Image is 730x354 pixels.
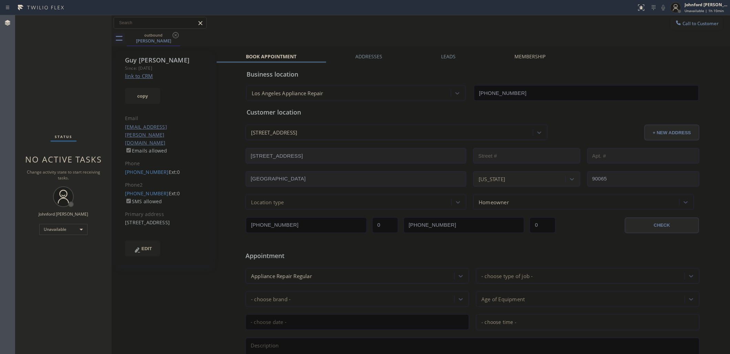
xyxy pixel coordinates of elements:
[372,217,398,233] input: Ext.
[251,198,284,206] div: Location type
[27,169,100,181] span: Change activity state to start receiving tasks.
[169,169,180,175] span: Ext: 0
[441,53,456,60] label: Leads
[169,190,180,197] span: Ext: 0
[246,314,469,330] input: - choose date -
[125,124,167,146] a: [EMAIL_ADDRESS][PERSON_NAME][DOMAIN_NAME]
[127,31,179,46] div: Guy Mossman
[587,148,700,164] input: Apt. #
[127,38,179,44] div: [PERSON_NAME]
[479,198,509,206] div: Homeowner
[125,64,204,72] div: Since: [DATE]
[125,190,169,197] a: [PHONE_NUMBER]
[252,89,323,97] div: Los Angeles Appliance Repair
[125,115,204,122] div: Email
[246,53,296,60] label: Book Appointment
[125,147,167,154] label: Emails allowed
[125,169,169,175] a: [PHONE_NUMBER]
[127,32,179,38] div: outbound
[644,125,699,140] button: + NEW ADDRESS
[247,108,698,117] div: Customer location
[142,246,152,251] span: EDIT
[251,129,297,137] div: [STREET_ADDRESS]
[658,3,668,12] button: Mute
[251,295,291,303] div: - choose brand -
[126,199,131,203] input: SMS allowed
[125,72,153,79] a: link to CRM
[670,17,723,30] button: Call to Customer
[481,319,517,325] span: - choose time -
[39,211,88,217] div: Johnford [PERSON_NAME]
[685,2,728,8] div: Johnford [PERSON_NAME]
[39,224,87,235] div: Unavailable
[251,272,312,280] div: Appliance Repair Regular
[404,217,524,233] input: Phone Number 2
[514,53,545,60] label: Membership
[125,198,162,205] label: SMS allowed
[125,88,160,104] button: copy
[246,171,466,187] input: City
[474,85,699,101] input: Phone Number
[625,217,699,233] button: CHECK
[481,272,533,280] div: - choose type of job -
[685,8,724,13] span: Unavailable | 1h 10min
[125,181,204,189] div: Phone2
[125,210,204,218] div: Primary address
[246,217,367,233] input: Phone Number
[25,154,102,165] span: No active tasks
[481,295,525,303] div: Age of Equipment
[246,148,466,164] input: Address
[125,240,160,256] button: EDIT
[473,148,580,164] input: Street #
[247,70,698,79] div: Business location
[126,148,131,153] input: Emails allowed
[114,17,206,28] input: Search
[530,217,555,233] input: Ext. 2
[125,160,204,168] div: Phone
[246,251,396,260] span: Appointment
[355,53,382,60] label: Addresses
[55,134,72,139] span: Status
[587,171,700,187] input: ZIP
[682,20,719,27] span: Call to Customer
[125,56,204,64] div: Guy [PERSON_NAME]
[125,219,204,227] div: [STREET_ADDRESS]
